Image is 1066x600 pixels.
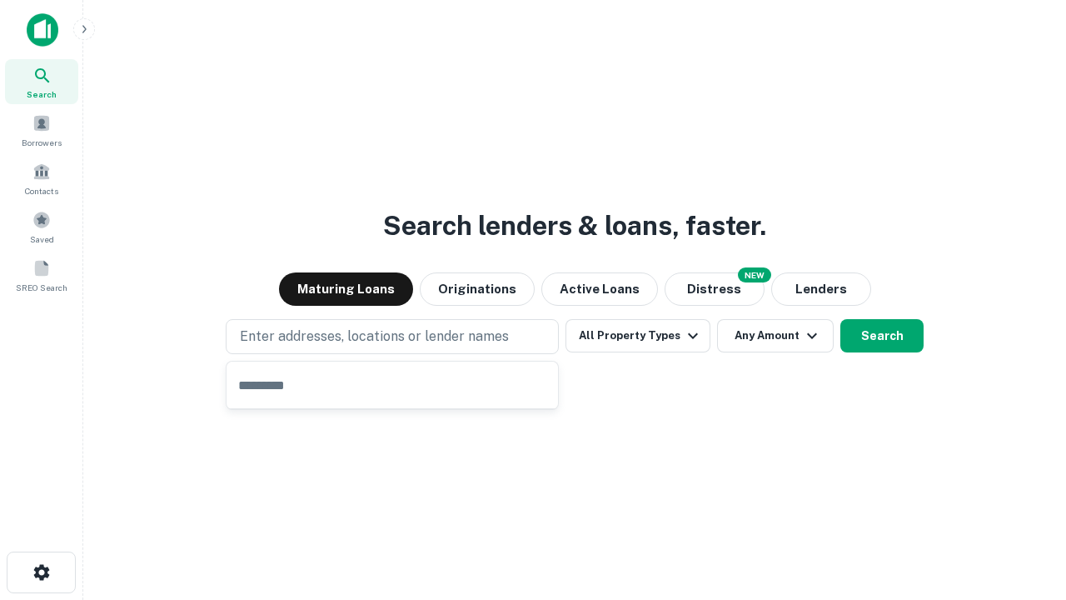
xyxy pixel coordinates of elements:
button: Any Amount [717,319,834,352]
button: Active Loans [541,272,658,306]
a: Search [5,59,78,104]
button: Originations [420,272,535,306]
button: Lenders [771,272,871,306]
span: Borrowers [22,136,62,149]
a: SREO Search [5,252,78,297]
iframe: Chat Widget [983,467,1066,547]
img: capitalize-icon.png [27,13,58,47]
button: Search [840,319,924,352]
h3: Search lenders & loans, faster. [383,206,766,246]
span: Contacts [25,184,58,197]
span: Search [27,87,57,101]
button: Search distressed loans with lien and other non-mortgage details. [665,272,765,306]
a: Saved [5,204,78,249]
div: NEW [738,267,771,282]
a: Borrowers [5,107,78,152]
p: Enter addresses, locations or lender names [240,327,509,347]
button: Enter addresses, locations or lender names [226,319,559,354]
a: Contacts [5,156,78,201]
span: Saved [30,232,54,246]
span: SREO Search [16,281,67,294]
button: All Property Types [565,319,710,352]
button: Maturing Loans [279,272,413,306]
